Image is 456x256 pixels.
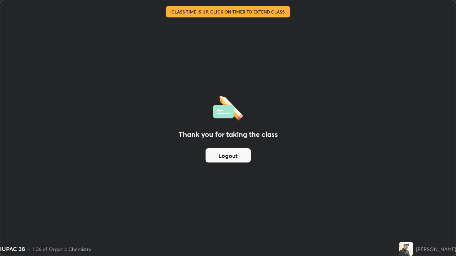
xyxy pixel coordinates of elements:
[416,245,456,253] div: [PERSON_NAME]
[33,245,91,253] div: L36 of Organic Chemistry
[178,129,278,140] h2: Thank you for taking the class
[206,148,251,162] button: Logout
[28,245,30,253] div: •
[213,94,243,121] img: offlineFeedback.1438e8b3.svg
[399,242,413,256] img: 8789f57d21a94de8b089b2eaa565dc50.jpg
